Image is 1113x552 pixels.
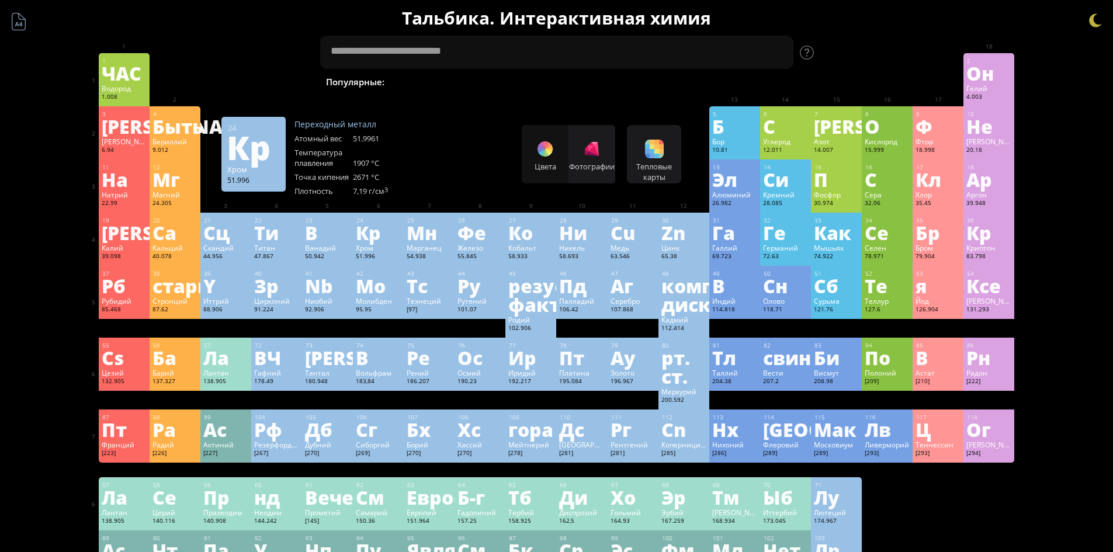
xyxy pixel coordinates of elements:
[254,252,273,260] font: 47.867
[661,315,688,324] font: Кадмий
[661,272,755,318] font: компакт-диск
[712,199,731,207] font: 26.982
[294,186,333,196] font: Плотность
[916,270,923,277] font: 53
[865,243,886,252] font: Селен
[713,217,720,224] font: 31
[407,368,429,377] font: Рений
[457,296,487,305] font: Рутений
[611,252,630,260] font: 63.546
[508,272,584,318] font: резус-фактор
[152,137,187,146] font: Бериллий
[407,272,428,299] font: Тс
[152,243,183,252] font: Кальций
[102,84,131,93] font: Водород
[814,344,840,371] font: Би
[712,166,737,193] font: Эл
[508,344,536,371] font: Ир
[559,296,594,305] font: Палладий
[916,342,923,349] font: 85
[763,377,779,385] font: 207.2
[457,305,477,313] font: 101.07
[102,272,126,299] font: Рб
[152,166,180,193] font: Мг
[559,377,582,385] font: 195.084
[712,252,731,260] font: 69.723
[764,110,767,118] font: 6
[966,146,982,154] font: 20.18
[916,272,927,299] font: я
[967,57,970,65] font: 2
[865,217,872,224] font: 34
[254,305,273,313] font: 91.224
[356,296,392,305] font: Молибден
[559,305,578,313] font: 106.42
[407,243,442,252] font: Марганец
[102,270,109,277] font: 37
[509,342,516,349] font: 77
[916,166,941,193] font: Кл
[712,243,737,252] font: Галлий
[764,270,771,277] font: 50
[559,252,578,260] font: 58.693
[153,110,157,118] font: 4
[305,368,330,377] font: Тантал
[763,344,837,371] font: свинец
[611,272,633,299] font: Аг
[356,305,372,313] font: 95.95
[712,219,735,246] font: Га
[763,190,795,199] font: Кремний
[966,296,1021,305] font: [PERSON_NAME]
[865,164,872,171] font: 16
[763,305,782,313] font: 118.71
[763,252,779,260] font: 72.63
[102,243,123,252] font: Калий
[662,217,669,224] font: 30
[764,164,771,171] font: 14
[967,164,974,171] font: 18
[305,296,332,305] font: Ниобий
[712,377,731,385] font: 204.38
[712,272,725,299] font: В
[458,270,465,277] font: 44
[508,377,531,385] font: 192.217
[814,199,833,207] font: 30.974
[966,137,1021,146] font: [PERSON_NAME]
[865,342,872,349] font: 84
[814,252,833,260] font: 74.922
[457,219,486,246] font: Фе
[865,199,880,207] font: 32.06
[865,146,884,154] font: 15.999
[204,217,211,224] font: 21
[713,164,720,171] font: 13
[254,296,290,305] font: Цирконий
[560,270,567,277] font: 46
[916,305,938,313] font: 126.904
[966,252,986,260] font: 83.798
[152,190,180,199] font: Магний
[153,217,160,224] font: 20
[356,270,363,277] font: 42
[966,199,986,207] font: 39.948
[966,84,987,93] font: Гелий
[559,219,587,246] font: Ни
[356,368,391,377] font: Вольфрам
[865,166,877,193] font: С
[611,217,618,224] font: 29
[152,199,172,207] font: 24.305
[203,305,223,313] font: 88.906
[966,305,989,313] font: 131.293
[384,186,388,194] font: 3
[763,199,782,207] font: 28.085
[457,243,483,252] font: Железо
[712,190,751,199] font: Алюминий
[203,243,234,252] font: Скандий
[865,270,872,277] font: 52
[152,296,188,305] font: Стронций
[712,296,736,305] font: Индий
[967,110,974,118] font: 10
[294,133,342,144] font: Атомный вес
[353,186,384,196] font: 7,19 г/см
[814,219,851,246] font: Как
[966,60,994,86] font: Он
